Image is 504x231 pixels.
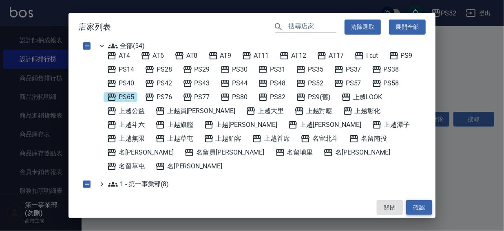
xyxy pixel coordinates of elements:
[288,21,336,33] input: 搜尋店家
[108,179,169,189] span: 1 - 第一事業部(8)
[107,51,130,61] span: AT4
[317,51,344,61] span: AT17
[107,78,134,88] span: PS40
[204,120,277,130] span: 上越[PERSON_NAME]
[372,78,399,88] span: PS58
[107,106,145,116] span: 上越公益
[279,51,306,61] span: AT12
[220,92,248,102] span: PS80
[301,134,338,144] span: 名留北斗
[296,65,323,74] span: PS35
[275,148,313,157] span: 名留埔里
[175,51,198,61] span: AT8
[183,78,210,88] span: PS43
[334,65,361,74] span: PS37
[204,134,242,144] span: 上越鉑客
[389,51,413,61] span: PS9
[258,92,285,102] span: PS82
[377,200,403,215] button: 關閉
[107,134,145,144] span: 上越無限
[354,51,378,61] span: I cut
[208,51,232,61] span: AT9
[345,20,381,35] button: 清除選取
[258,65,285,74] span: PS31
[258,78,285,88] span: PS48
[145,78,172,88] span: PS42
[183,92,210,102] span: PS77
[246,106,284,116] span: 上越大里
[389,20,426,35] button: 展開全部
[296,92,331,102] span: PS9(舊)
[155,106,235,116] span: 上越員[PERSON_NAME]
[107,92,134,102] span: PS65
[220,78,248,88] span: PS44
[343,106,381,116] span: 上越彰化
[323,148,390,157] span: 名[PERSON_NAME]
[184,148,264,157] span: 名留員[PERSON_NAME]
[334,78,361,88] span: PS57
[372,120,410,130] span: 上越潭子
[155,134,193,144] span: 上越草屯
[252,134,290,144] span: 上越首席
[372,65,399,74] span: PS38
[69,13,435,41] h2: 店家列表
[341,92,382,102] span: 上越LOOK
[349,134,387,144] span: 名留南投
[107,148,174,157] span: 名[PERSON_NAME]
[145,65,172,74] span: PS28
[108,41,145,51] span: 全部(54)
[107,120,145,130] span: 上越斗六
[155,120,193,130] span: 上越旗艦
[155,161,222,171] span: 名[PERSON_NAME]
[107,65,134,74] span: PS14
[294,106,332,116] span: 上越對應
[107,161,145,171] span: 名留草屯
[220,65,248,74] span: PS30
[141,51,164,61] span: AT6
[183,65,210,74] span: PS29
[406,200,432,215] button: 確認
[296,78,323,88] span: PS52
[242,51,269,61] span: AT11
[145,92,172,102] span: PS76
[288,120,361,130] span: 上越[PERSON_NAME]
